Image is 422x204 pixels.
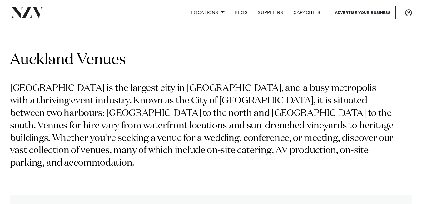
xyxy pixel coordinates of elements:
[10,82,396,170] p: [GEOGRAPHIC_DATA] is the largest city in [GEOGRAPHIC_DATA], and a busy metropolis with a thriving...
[10,7,44,18] img: nzv-logo.png
[288,6,325,19] a: Capacities
[330,6,396,19] a: Advertise your business
[10,50,412,70] h1: Auckland Venues
[230,6,253,19] a: BLOG
[186,6,230,19] a: Locations
[253,6,288,19] a: SUPPLIERS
